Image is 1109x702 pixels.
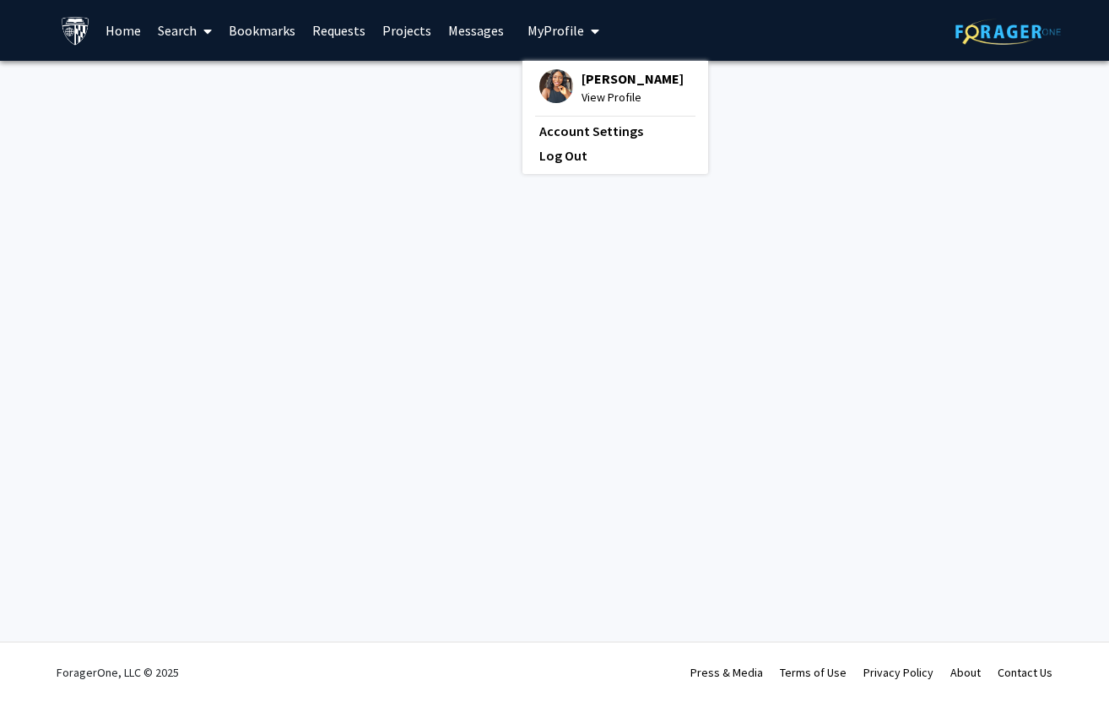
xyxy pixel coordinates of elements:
a: Bookmarks [220,1,304,60]
a: Home [97,1,149,60]
a: Privacy Policy [863,665,933,680]
a: Search [149,1,220,60]
a: Log Out [539,145,691,166]
a: Messages [440,1,512,60]
a: About [950,665,981,680]
a: Account Settings [539,121,691,141]
a: Projects [374,1,440,60]
img: Johns Hopkins University Logo [61,16,90,46]
a: Requests [304,1,374,60]
a: Terms of Use [780,665,847,680]
iframe: Chat [13,626,72,689]
img: ForagerOne Logo [955,19,1061,45]
div: ForagerOne, LLC © 2025 [57,643,179,702]
img: Profile Picture [539,69,573,103]
span: View Profile [582,88,684,106]
a: Contact Us [998,665,1052,680]
span: [PERSON_NAME] [582,69,684,88]
a: Press & Media [690,665,763,680]
span: My Profile [527,22,584,39]
div: Profile Picture[PERSON_NAME]View Profile [539,69,684,106]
